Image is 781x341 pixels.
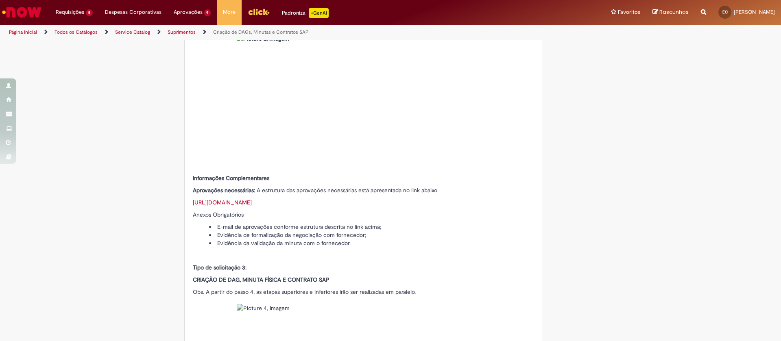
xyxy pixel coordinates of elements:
[248,6,270,18] img: click_logo_yellow_360x200.png
[193,186,534,194] p: A estrutura das aprovações necessárias está apresentada no link abaixo
[659,8,689,16] span: Rascunhos
[204,9,211,16] span: 9
[9,29,37,35] a: Página inicial
[209,239,534,247] li: Evidência da validação da minuta com o fornecedor.
[6,25,515,40] ul: Trilhas de página
[193,264,247,271] strong: Tipo de solicitação 3:
[223,8,236,16] span: More
[618,8,640,16] span: Favoritos
[209,223,534,231] li: E-mail de aprovações conforme estrutura descrita no link acima;
[309,8,329,18] p: +GenAi
[282,8,329,18] div: Padroniza
[55,29,98,35] a: Todos os Catálogos
[1,4,43,20] img: ServiceNow
[722,9,728,15] span: EC
[115,29,150,35] a: Service Catalog
[86,9,93,16] span: 5
[193,199,252,206] a: [URL][DOMAIN_NAME]
[193,211,534,219] p: Anexos Obrigatórios
[56,8,84,16] span: Requisições
[193,174,269,182] strong: Informações Complementares
[209,231,534,239] li: Evidência de formalização da negociação com fornecedor;
[193,187,255,194] strong: Aprovações necessárias:
[237,35,491,162] img: Picture 2, Imagem
[734,9,775,15] span: [PERSON_NAME]
[168,29,196,35] a: Suprimentos
[105,8,161,16] span: Despesas Corporativas
[213,29,308,35] a: Criação de DAGs, Minutas e Contratos SAP
[174,8,203,16] span: Aprovações
[193,276,329,283] strong: CRIAÇÃO DE DAG, MINUTA FÍSICA E CONTRATO SAP
[652,9,689,16] a: Rascunhos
